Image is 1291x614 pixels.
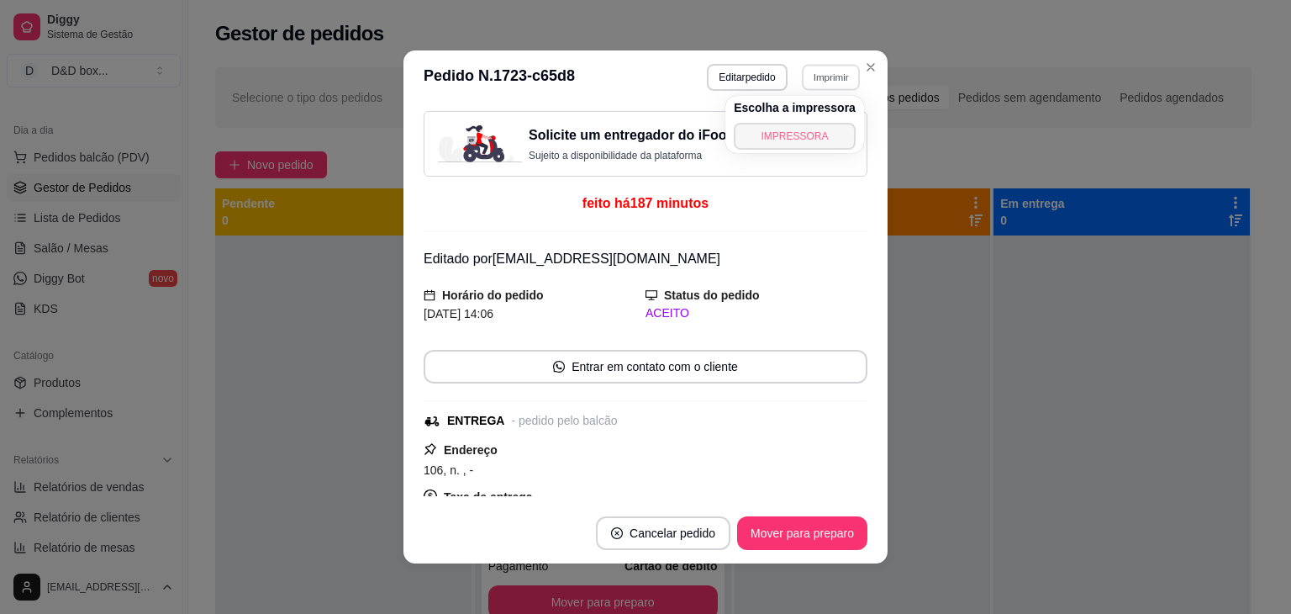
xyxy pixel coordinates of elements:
[529,149,735,162] p: Sujeito a disponibilidade da plataforma
[424,490,437,503] span: dollar
[734,99,856,116] h4: Escolha a impressora
[438,125,522,162] img: delivery-image
[424,463,473,477] span: 106, n. , -
[802,64,860,90] button: Imprimir
[424,251,720,266] span: Editado por [EMAIL_ADDRESS][DOMAIN_NAME]
[645,289,657,301] span: desktop
[596,516,730,550] button: close-circleCancelar pedido
[442,288,544,302] strong: Horário do pedido
[424,350,867,384] button: whats-appEntrar em contato com o cliente
[582,196,709,210] span: feito há 187 minutos
[664,288,760,302] strong: Status do pedido
[707,64,787,91] button: Editarpedido
[444,490,533,504] strong: Taxa de entrega
[611,527,623,539] span: close-circle
[553,361,565,373] span: whats-app
[424,307,493,320] span: [DATE] 14:06
[511,412,617,430] div: - pedido pelo balcão
[424,64,575,91] h3: Pedido N. 1723-c65d8
[857,54,884,81] button: Close
[645,304,867,322] div: ACEITO
[737,516,867,550] button: Mover para preparo
[424,289,435,301] span: calendar
[444,443,498,457] strong: Endereço
[424,442,437,456] span: pushpin
[734,123,856,150] button: IMPRESSORA
[447,412,504,430] div: ENTREGA
[529,125,735,146] h3: Solicite um entregador do iFood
